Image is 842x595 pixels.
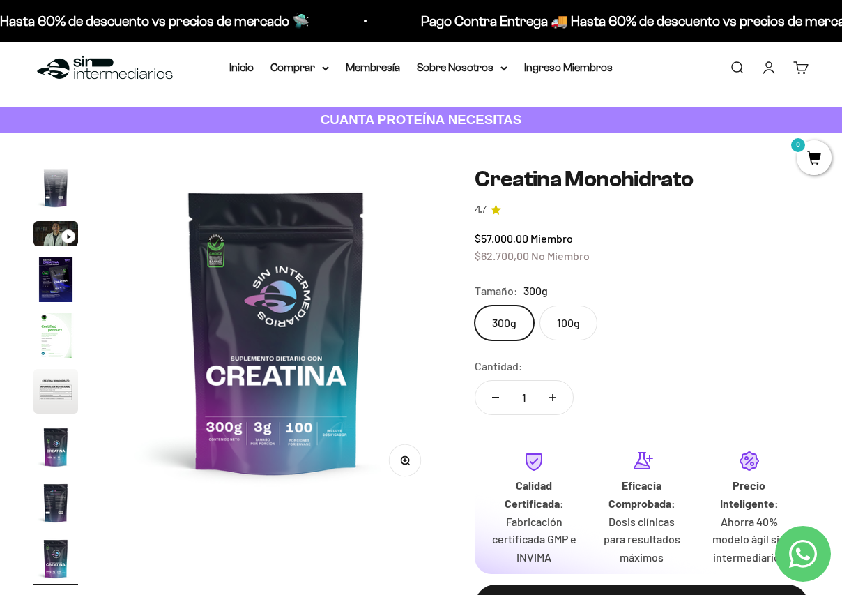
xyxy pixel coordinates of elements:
img: Creatina Monohidrato [33,425,78,469]
span: Miembro [530,232,573,245]
img: Creatina Monohidrato [33,313,78,358]
summary: Comprar [270,59,329,77]
button: Reducir cantidad [475,381,516,414]
a: 4.74.7 de 5.0 estrellas [475,202,809,218]
strong: CUANTA PROTEÍNA NECESITAS [321,112,522,127]
label: Cantidad: [475,357,523,375]
span: 300g [523,282,548,300]
strong: Calidad Certificada: [505,479,564,510]
a: Ingreso Miembros [524,61,613,73]
span: No Miembro [531,249,590,262]
h1: Creatina Monohidrato [475,167,809,191]
img: Creatina Monohidrato [112,167,441,497]
img: Creatina Monohidrato [33,536,78,581]
p: Dosis clínicas para resultados máximos [599,513,684,566]
mark: 0 [790,137,806,153]
button: Ir al artículo 5 [33,313,78,362]
strong: Eficacia Comprobada: [608,479,675,510]
button: Ir al artículo 8 [33,481,78,529]
button: Ir al artículo 6 [33,369,78,418]
strong: Precio Inteligente: [720,479,779,510]
p: Ahorra 40% modelo ágil sin intermediarios [707,513,792,566]
p: Fabricación certificada GMP e INVIMA [491,513,576,566]
button: Ir al artículo 2 [33,165,78,214]
button: Aumentar cantidad [533,381,573,414]
a: 0 [797,151,832,167]
a: Inicio [229,61,254,73]
img: Creatina Monohidrato [33,369,78,414]
button: Ir al artículo 4 [33,257,78,306]
button: Ir al artículo 9 [33,536,78,585]
img: Creatina Monohidrato [33,165,78,210]
img: Creatina Monohidrato [33,481,78,525]
legend: Tamaño: [475,282,518,300]
summary: Sobre Nosotros [417,59,507,77]
a: Membresía [346,61,400,73]
img: Creatina Monohidrato [33,257,78,302]
button: Ir al artículo 7 [33,425,78,474]
span: 4.7 [475,202,487,218]
button: Ir al artículo 3 [33,221,78,250]
span: $62.700,00 [475,249,529,262]
span: $57.000,00 [475,232,528,245]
